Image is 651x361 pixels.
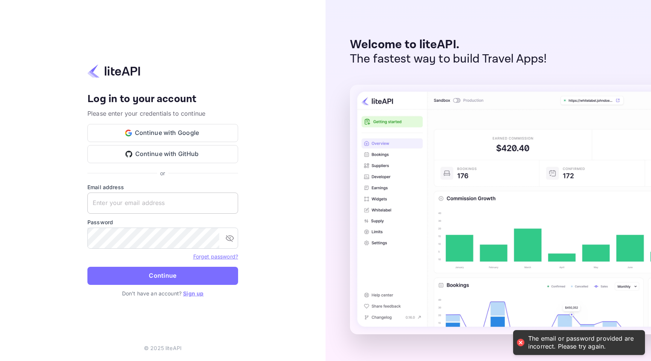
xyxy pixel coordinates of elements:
button: Continue [87,267,238,285]
a: Forget password? [193,252,238,260]
p: or [160,169,165,177]
h4: Log in to your account [87,93,238,106]
button: Continue with Google [87,124,238,142]
button: toggle password visibility [222,231,237,246]
div: The email or password provided are incorrect. Please try again. [528,335,637,350]
p: The fastest way to build Travel Apps! [350,52,547,66]
p: Please enter your credentials to continue [87,109,238,118]
label: Email address [87,183,238,191]
a: Sign up [183,290,203,297]
a: Forget password? [193,253,238,260]
p: © 2025 liteAPI [144,344,182,352]
button: Continue with GitHub [87,145,238,163]
p: Welcome to liteAPI. [350,38,547,52]
input: Enter your email address [87,193,238,214]
img: liteapi [87,64,140,78]
p: Don't have an account? [87,289,238,297]
label: Password [87,218,238,226]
